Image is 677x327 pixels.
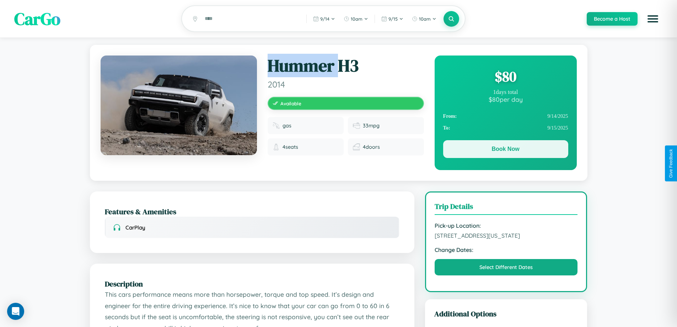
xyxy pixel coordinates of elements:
span: 4 seats [283,144,298,150]
button: 9/15 [378,13,407,25]
div: $ 80 [443,67,568,86]
img: Fuel type [273,122,280,129]
span: 33 mpg [363,122,380,129]
h3: Trip Details [435,201,578,215]
span: CarGo [14,7,60,31]
img: Doors [353,143,360,151]
span: CarPlay [125,224,145,231]
strong: From: [443,113,457,119]
span: 9 / 15 [388,16,398,22]
strong: Change Dates: [435,246,578,253]
span: 2014 [268,79,424,90]
div: $ 80 per day [443,95,568,103]
span: 4 doors [363,144,380,150]
strong: To: [443,125,450,131]
div: 9 / 15 / 2025 [443,122,568,134]
div: 1 days total [443,89,568,95]
button: 10am [340,13,372,25]
img: Seats [273,143,280,151]
button: Become a Host [587,12,638,26]
img: Fuel efficiency [353,122,360,129]
h2: Features & Amenities [105,206,399,217]
div: Give Feedback [668,149,673,178]
button: Select Different Dates [435,259,578,275]
div: 9 / 14 / 2025 [443,110,568,122]
button: 10am [408,13,440,25]
span: gas [283,122,291,129]
h3: Additional Options [434,308,578,319]
button: 9/14 [310,13,339,25]
div: Open Intercom Messenger [7,303,24,320]
h2: Description [105,279,399,289]
span: 10am [419,16,431,22]
span: 9 / 14 [320,16,329,22]
h1: Hummer H3 [268,56,424,76]
strong: Pick-up Location: [435,222,578,229]
img: Hummer H3 2014 [101,56,257,155]
span: Available [280,100,301,106]
button: Open menu [643,9,663,29]
button: Book Now [443,140,568,158]
span: 10am [351,16,362,22]
span: [STREET_ADDRESS][US_STATE] [435,232,578,239]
